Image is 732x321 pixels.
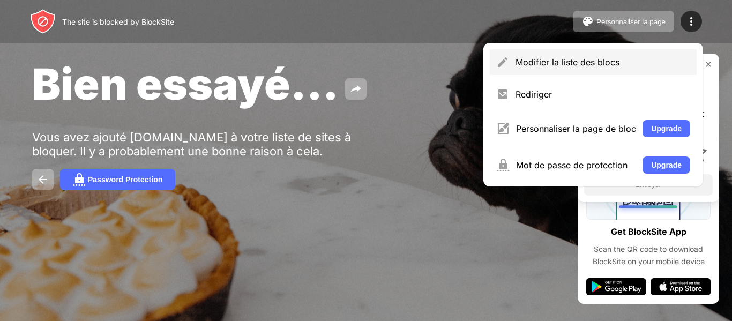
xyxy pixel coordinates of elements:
[516,89,690,100] div: Rediriger
[516,123,636,134] div: Personnaliser la page de bloc
[496,159,510,171] img: menu-password.svg
[586,278,646,295] img: google-play.svg
[581,15,594,28] img: pallet.svg
[60,169,175,190] button: Password Protection
[36,173,49,186] img: back.svg
[643,156,690,174] button: Upgrade
[32,58,339,110] span: Bien essayé...
[73,173,86,186] img: password.svg
[496,56,509,69] img: menu-pencil.svg
[30,9,56,34] img: header-logo.svg
[516,160,636,170] div: Mot de passe de protection
[643,120,690,137] button: Upgrade
[496,88,509,101] img: menu-redirect.svg
[573,11,674,32] button: Personnaliser la page
[685,15,698,28] img: menu-icon.svg
[516,57,690,68] div: Modifier la liste des blocs
[32,130,363,158] div: Vous avez ajouté [DOMAIN_NAME] à votre liste de sites à bloquer. Il y a probablement une bonne ra...
[704,60,713,69] img: rate-us-close.svg
[62,17,174,26] div: The site is blocked by BlockSite
[88,175,162,184] div: Password Protection
[586,243,711,267] div: Scan the QR code to download BlockSite on your mobile device
[496,122,510,135] img: menu-customize.svg
[651,278,711,295] img: app-store.svg
[349,83,362,95] img: share.svg
[596,18,666,26] div: Personnaliser la page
